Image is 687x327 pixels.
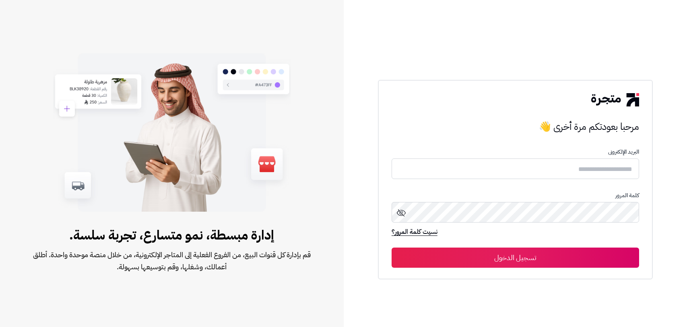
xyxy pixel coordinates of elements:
[26,225,318,245] span: إدارة مبسطة، نمو متسارع، تجربة سلسة.
[392,192,639,199] p: كلمة المرور
[392,248,639,268] button: تسجيل الدخول
[392,227,437,238] a: نسيت كلمة المرور؟
[392,149,639,155] p: البريد الإلكترونى
[26,249,318,273] span: قم بإدارة كل قنوات البيع، من الفروع الفعلية إلى المتاجر الإلكترونية، من خلال منصة موحدة واحدة. أط...
[591,93,639,106] img: logo-2.png
[392,119,639,135] h3: مرحبا بعودتكم مرة أخرى 👋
